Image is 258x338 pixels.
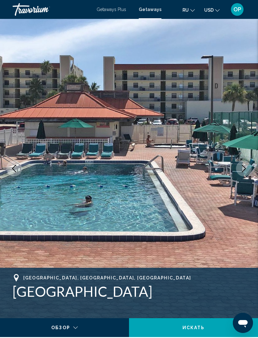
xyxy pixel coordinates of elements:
a: Getaways [139,7,161,12]
span: [GEOGRAPHIC_DATA], [GEOGRAPHIC_DATA], [GEOGRAPHIC_DATA] [23,275,191,280]
span: OP [233,6,241,13]
span: ru [182,8,189,13]
iframe: Кнопка запуска окна обмена сообщениями [233,313,253,333]
button: Next image [236,161,252,176]
a: Travorium [13,3,90,16]
a: Getaways Plus [97,7,126,12]
button: Change language [182,5,195,14]
button: User Menu [229,3,245,16]
button: Change currency [204,5,220,14]
button: Previous image [6,161,22,176]
h1: [GEOGRAPHIC_DATA] [13,283,245,300]
button: искать [129,318,258,337]
span: искать [182,325,205,330]
span: USD [204,8,214,13]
